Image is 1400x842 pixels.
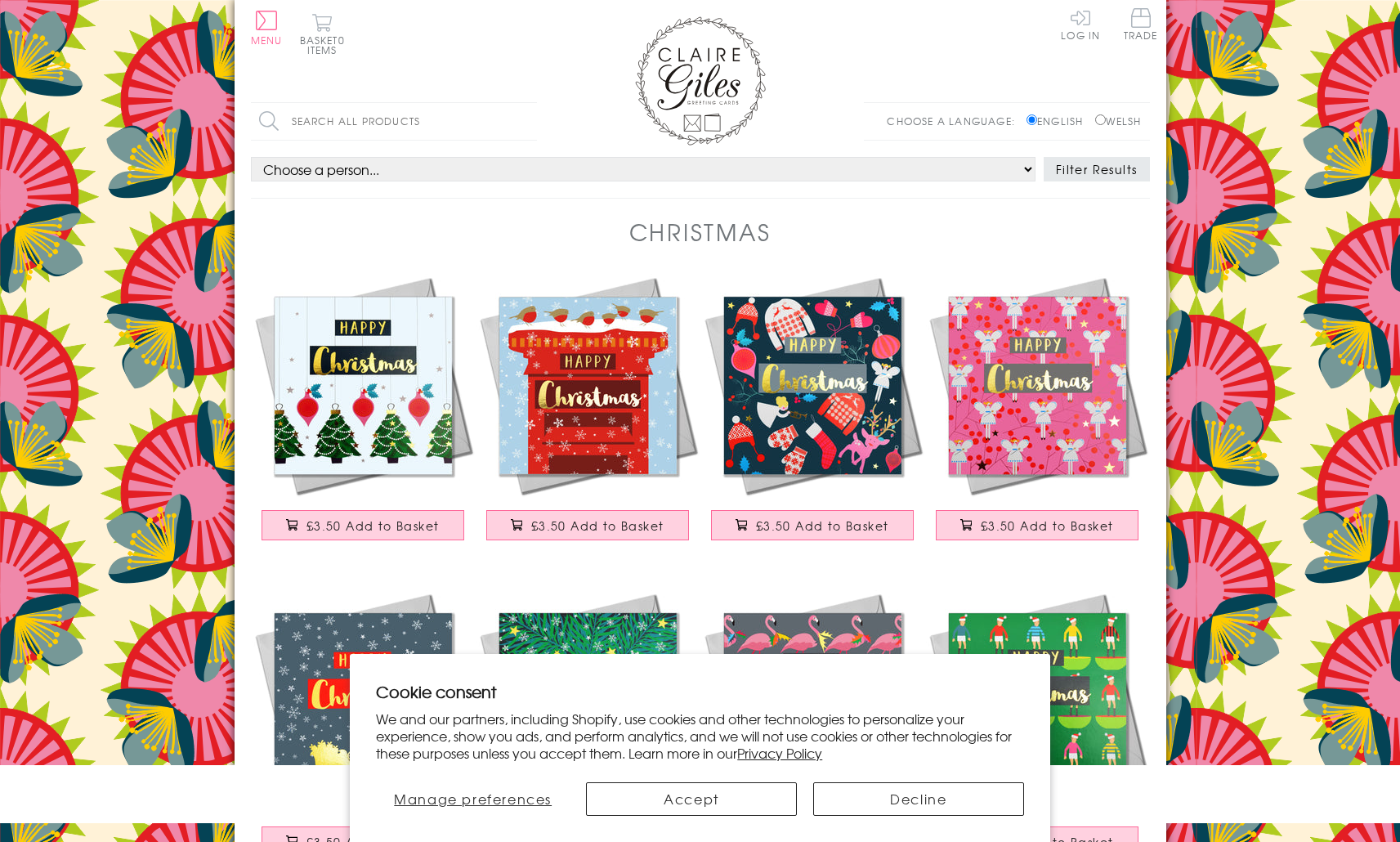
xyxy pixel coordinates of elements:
img: Christmas Card, Seasons Greetings Wreath, text foiled in shiny gold [476,589,700,814]
button: £3.50 Add to Basket [262,510,464,540]
a: Log In [1061,8,1100,40]
a: Christmas Card, Fairies on Pink, text foiled in shiny gold £3.50 Add to Basket [925,273,1150,557]
button: £3.50 Add to Basket [711,510,914,540]
button: Accept [586,782,797,816]
span: Menu [251,33,283,47]
img: Claire Giles Greetings Cards [635,16,766,146]
h2: Cookie consent [376,680,1024,703]
input: Search [521,103,537,140]
span: Manage preferences [394,789,552,808]
span: £3.50 Add to Basket [306,517,440,534]
span: Trade [1124,8,1158,40]
input: Search all products [251,103,537,140]
img: Christmas Card, Subuteo and Santa hats, text foiled in shiny gold [925,589,1150,814]
a: Privacy Policy [737,743,822,763]
button: Filter Results [1044,157,1150,181]
button: Menu [251,11,283,45]
input: Welsh [1095,114,1106,125]
img: Christmas Card, Jumpers & Mittens, text foiled in shiny gold [700,273,925,498]
img: Christmas Card, Robins on a Postbox, text foiled in shiny gold [476,273,700,498]
label: Welsh [1095,114,1142,128]
h1: Christmas [629,215,772,249]
input: English [1027,114,1037,125]
button: £3.50 Add to Basket [486,510,689,540]
span: £3.50 Add to Basket [531,517,664,534]
a: Christmas Card, Trees and Baubles, text foiled in shiny gold £3.50 Add to Basket [251,273,476,557]
a: Christmas Card, Jumpers & Mittens, text foiled in shiny gold £3.50 Add to Basket [700,273,925,557]
button: Basket0 items [300,13,345,55]
a: Trade [1124,8,1158,43]
img: Christmas Card, Fairies on Pink, text foiled in shiny gold [925,273,1150,498]
img: Christmas Card, Trees and Baubles, text foiled in shiny gold [251,273,476,498]
a: Christmas Card, Robins on a Postbox, text foiled in shiny gold £3.50 Add to Basket [476,273,700,557]
button: Decline [813,782,1024,816]
button: Manage preferences [376,782,570,816]
span: £3.50 Add to Basket [756,517,889,534]
p: We and our partners, including Shopify, use cookies and other technologies to personalize your ex... [376,710,1024,761]
button: £3.50 Add to Basket [936,510,1138,540]
p: Choose a language: [887,114,1023,128]
img: Christmas Card, Flamingoes and Holly, text foiled in shiny gold [700,589,925,814]
span: £3.50 Add to Basket [981,517,1114,534]
label: English [1027,114,1091,128]
span: 0 items [307,33,345,57]
img: Christmas Card, Sleigh and Snowflakes, text foiled in shiny gold [251,589,476,814]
